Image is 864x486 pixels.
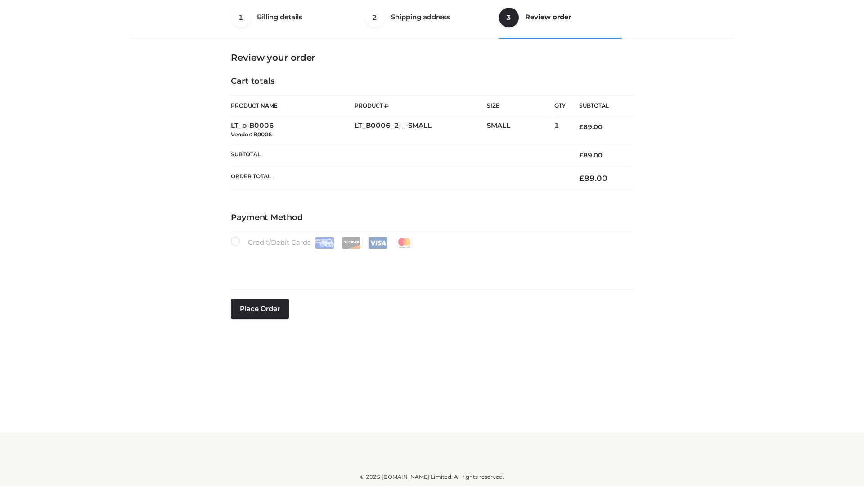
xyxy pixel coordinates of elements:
label: Credit/Debit Cards [231,237,415,249]
button: Place order [231,299,289,319]
img: Mastercard [395,237,414,249]
td: LT_b-B0006 [231,116,355,144]
small: Vendor: B0006 [231,131,272,138]
img: Discover [342,237,361,249]
bdi: 89.00 [579,151,603,159]
th: Product # [355,95,487,116]
th: Subtotal [231,144,566,166]
th: Subtotal [566,96,633,116]
th: Size [487,96,550,116]
img: Visa [368,237,387,249]
span: £ [579,123,583,131]
td: 1 [554,116,566,144]
iframe: Secure payment input frame [229,247,631,280]
h4: Cart totals [231,76,633,86]
h3: Review your order [231,52,633,63]
span: £ [579,174,584,183]
bdi: 89.00 [579,123,603,131]
img: Amex [315,237,334,249]
div: © 2025 [DOMAIN_NAME] Limited. All rights reserved. [134,472,730,481]
span: £ [579,151,583,159]
th: Order Total [231,166,566,190]
th: Qty [554,95,566,116]
td: SMALL [487,116,554,144]
td: LT_B0006_2-_-SMALL [355,116,487,144]
th: Product Name [231,95,355,116]
bdi: 89.00 [579,174,607,183]
h4: Payment Method [231,213,633,223]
